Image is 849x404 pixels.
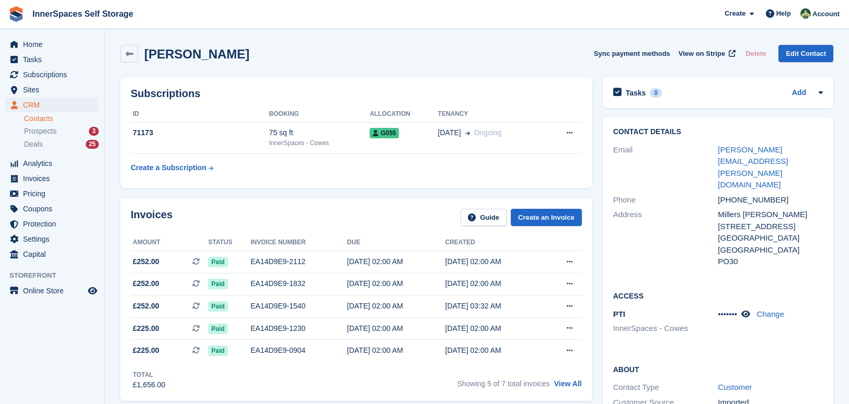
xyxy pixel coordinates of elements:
[23,201,86,216] span: Coupons
[5,82,99,97] a: menu
[457,379,549,388] span: Showing 5 of 7 total invoices
[131,88,582,100] h2: Subscriptions
[800,8,811,19] img: Paula Amey
[5,247,99,262] a: menu
[776,8,791,19] span: Help
[812,9,840,19] span: Account
[131,209,173,226] h2: Invoices
[370,106,438,123] th: Allocation
[250,323,347,334] div: EA14D9E9-1230
[594,45,670,62] button: Sync payment methods
[208,257,227,267] span: Paid
[718,232,823,244] div: [GEOGRAPHIC_DATA]
[24,139,43,149] span: Deals
[23,186,86,201] span: Pricing
[438,127,461,138] span: [DATE]
[5,232,99,246] a: menu
[269,127,370,138] div: 75 sq ft
[133,370,165,379] div: Total
[23,67,86,82] span: Subscriptions
[718,145,788,189] a: [PERSON_NAME][EMAIL_ADDRESS][PERSON_NAME][DOMAIN_NAME]
[133,323,159,334] span: £225.00
[208,234,250,251] th: Status
[5,283,99,298] a: menu
[438,106,545,123] th: Tenancy
[718,194,823,206] div: [PHONE_NUMBER]
[674,45,738,62] a: View on Stripe
[445,278,544,289] div: [DATE] 02:00 AM
[613,310,625,318] span: PTI
[86,284,99,297] a: Preview store
[445,256,544,267] div: [DATE] 02:00 AM
[89,127,99,136] div: 3
[554,379,582,388] a: View All
[613,290,823,301] h2: Access
[613,144,718,191] div: Email
[718,310,737,318] span: •••••••
[347,323,445,334] div: [DATE] 02:00 AM
[9,270,104,281] span: Storefront
[133,256,159,267] span: £252.00
[347,234,445,251] th: Due
[131,162,206,173] div: Create a Subscription
[741,45,770,62] button: Delete
[250,345,347,356] div: EA14D9E9-0904
[24,126,99,137] a: Prospects 3
[5,186,99,201] a: menu
[5,217,99,231] a: menu
[718,221,823,233] div: [STREET_ADDRESS]
[86,140,99,149] div: 25
[5,67,99,82] a: menu
[5,37,99,52] a: menu
[718,209,823,221] div: Millers [PERSON_NAME]
[445,323,544,334] div: [DATE] 02:00 AM
[679,49,725,59] span: View on Stripe
[208,324,227,334] span: Paid
[144,47,249,61] h2: [PERSON_NAME]
[23,217,86,231] span: Protection
[28,5,137,22] a: InnerSpaces Self Storage
[250,301,347,312] div: EA14D9E9-1540
[445,301,544,312] div: [DATE] 03:32 AM
[778,45,833,62] a: Edit Contact
[718,383,752,391] a: Customer
[250,256,347,267] div: EA14D9E9-2112
[792,87,806,99] a: Add
[613,323,718,335] li: InnerSpaces - Cowes
[511,209,582,226] a: Create an Invoice
[613,209,718,268] div: Address
[5,201,99,216] a: menu
[626,88,646,98] h2: Tasks
[23,171,86,186] span: Invoices
[23,52,86,67] span: Tasks
[613,194,718,206] div: Phone
[23,156,86,171] span: Analytics
[250,234,347,251] th: Invoice number
[133,301,159,312] span: £252.00
[5,171,99,186] a: menu
[347,256,445,267] div: [DATE] 02:00 AM
[23,98,86,112] span: CRM
[445,345,544,356] div: [DATE] 02:00 AM
[131,106,269,123] th: ID
[370,128,399,138] span: G055
[131,158,213,177] a: Create a Subscription
[5,98,99,112] a: menu
[613,364,823,374] h2: About
[347,301,445,312] div: [DATE] 02:00 AM
[613,382,718,394] div: Contact Type
[131,127,269,138] div: 71173
[8,6,24,22] img: stora-icon-8386f47178a22dfd0bd8f6a31ec36ba5ce8667c1dd55bd0f319d3a0aa187defe.svg
[23,37,86,52] span: Home
[23,283,86,298] span: Online Store
[718,244,823,256] div: [GEOGRAPHIC_DATA]
[461,209,507,226] a: Guide
[347,278,445,289] div: [DATE] 02:00 AM
[208,301,227,312] span: Paid
[133,345,159,356] span: £225.00
[445,234,544,251] th: Created
[725,8,745,19] span: Create
[756,310,784,318] a: Change
[347,345,445,356] div: [DATE] 02:00 AM
[5,52,99,67] a: menu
